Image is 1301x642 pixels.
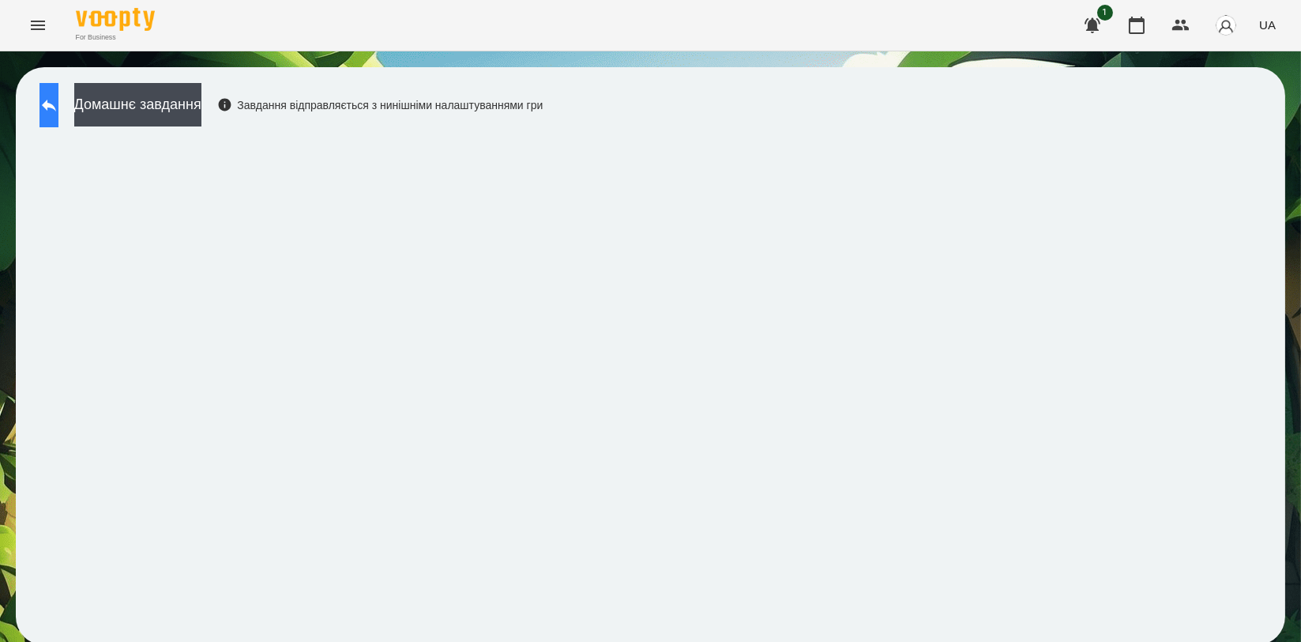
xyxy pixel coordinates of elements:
[217,97,543,113] div: Завдання відправляється з нинішніми налаштуваннями гри
[76,32,155,43] span: For Business
[19,6,57,44] button: Menu
[1259,17,1276,33] span: UA
[1215,14,1237,36] img: avatar_s.png
[74,83,201,127] button: Домашнє завдання
[76,8,155,31] img: Voopty Logo
[1097,5,1113,21] span: 1
[1253,10,1282,40] button: UA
